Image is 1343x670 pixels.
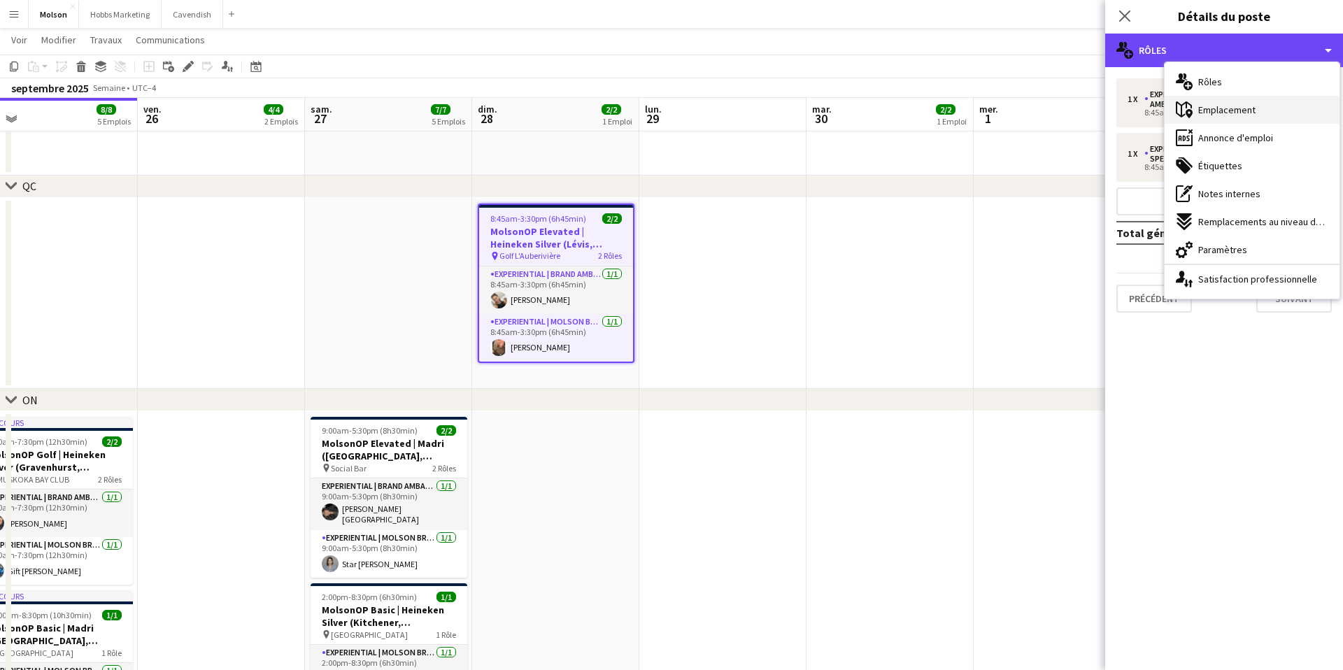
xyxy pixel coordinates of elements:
span: 4/4 [264,104,283,115]
span: 9:00am-5:30pm (8h30min) [322,425,418,436]
button: Précédent [1116,285,1192,313]
div: QC [22,179,36,193]
span: 1 [977,111,998,127]
span: 2/2 [602,104,621,115]
app-job-card: 9:00am-5:30pm (8h30min)2/2MolsonOP Elevated | Madri ([GEOGRAPHIC_DATA], [GEOGRAPHIC_DATA]) Social... [311,417,467,578]
span: dim. [478,103,497,115]
span: 26 [141,111,162,127]
button: Hobbs Marketing [79,1,162,28]
a: Modifier [36,31,82,49]
h3: MolsonOP Basic | Heineken Silver (Kitchener, [GEOGRAPHIC_DATA]) [311,604,467,629]
span: [GEOGRAPHIC_DATA] [331,629,408,640]
span: Rôles [1198,76,1222,88]
span: Emplacement [1198,104,1256,116]
a: Communications [130,31,211,49]
div: 5 Emplois [432,116,465,127]
h3: MolsonOP Elevated | Heineken Silver (Lévis, [GEOGRAPHIC_DATA]) [479,225,633,250]
div: 1 x [1128,94,1144,104]
div: Experiential | Brand Ambassador [1144,90,1279,109]
div: 2 Emplois [264,116,298,127]
span: 2/2 [936,104,955,115]
span: 2 Rôles [598,250,622,261]
span: Paramètres [1198,243,1247,256]
div: UTC−4 [132,83,156,93]
div: Satisfaction professionnelle [1165,265,1340,293]
app-card-role: Experiential | Molson Brand Specialist1/19:00am-5:30pm (8h30min)Star [PERSON_NAME] [311,530,467,578]
span: 1 Rôle [101,648,122,658]
span: sam. [311,103,332,115]
div: 5 Emplois [97,116,131,127]
span: 2 Rôles [98,474,122,485]
span: 2/2 [436,425,456,436]
app-card-role: Experiential | Molson Brand Specialist1/18:45am-3:30pm (6h45min)[PERSON_NAME] [479,314,633,362]
div: 1 x [1128,149,1144,159]
span: 29 [643,111,662,127]
span: 27 [308,111,332,127]
span: 28 [476,111,497,127]
td: Total général [1116,222,1257,244]
span: Social Bar [331,463,367,473]
span: 2 Rôles [432,463,456,473]
span: mar. [812,103,832,115]
h3: Détails du poste [1105,7,1343,25]
div: 8:45am-3:30pm (6h45min) [1128,109,1306,116]
span: mer. [979,103,998,115]
div: septembre 2025 [11,81,89,95]
span: Communications [136,34,205,46]
button: Cavendish [162,1,223,28]
div: Rôles [1105,34,1343,67]
div: Experiential | Molson Brand Specialist [1144,144,1279,164]
button: Ajouter un rôle [1116,187,1332,215]
span: Voir [11,34,27,46]
span: Modifier [41,34,76,46]
span: lun. [645,103,662,115]
span: 7/7 [431,104,450,115]
app-card-role: Experiential | Brand Ambassador1/18:45am-3:30pm (6h45min)[PERSON_NAME] [479,266,633,314]
app-card-role: Experiential | Brand Ambassador1/19:00am-5:30pm (8h30min)[PERSON_NAME][GEOGRAPHIC_DATA] [311,478,467,530]
span: 1 Rôle [436,629,456,640]
span: ven. [143,103,162,115]
span: 1/1 [102,610,122,620]
h3: MolsonOP Elevated | Madri ([GEOGRAPHIC_DATA], [GEOGRAPHIC_DATA]) [311,437,467,462]
div: 1 Emploi [602,116,632,127]
div: ON [22,393,38,407]
app-job-card: 8:45am-3:30pm (6h45min)2/2MolsonOP Elevated | Heineken Silver (Lévis, [GEOGRAPHIC_DATA]) Golf L'A... [478,204,634,363]
span: Remplacements au niveau du poste [1198,215,1328,228]
span: 2/2 [602,213,622,224]
a: Voir [6,31,33,49]
span: 2:00pm-8:30pm (6h30min) [322,592,417,602]
span: Étiquettes [1198,159,1242,172]
a: Travaux [85,31,127,49]
div: 8:45am-3:30pm (6h45min) [1128,164,1306,171]
span: Travaux [90,34,122,46]
span: 1/1 [436,592,456,602]
span: 30 [810,111,832,127]
span: 8/8 [97,104,116,115]
span: 8:45am-3:30pm (6h45min) [490,213,586,224]
span: 2/2 [102,436,122,447]
span: Annonce d'emploi [1198,131,1273,144]
button: Molson [29,1,79,28]
span: Semaine 39 [92,83,127,104]
span: Golf L'Auberivière [499,250,560,261]
span: Notes internes [1198,187,1260,200]
div: 1 Emploi [937,116,967,127]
